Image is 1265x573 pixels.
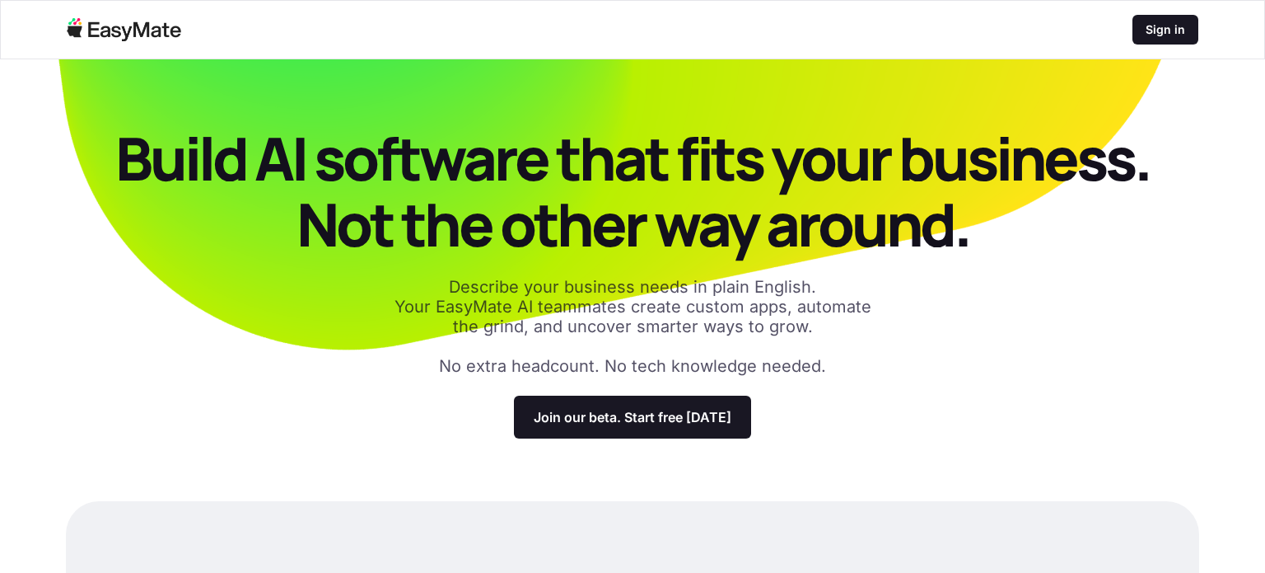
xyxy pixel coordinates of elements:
p: Describe your business needs in plain English. Your EasyMate AI teammates create custom apps, aut... [385,277,880,336]
p: Sign in [1146,21,1185,38]
p: No extra headcount. No tech knowledge needed. [439,356,826,376]
a: Sign in [1132,15,1198,45]
a: Join our beta. Start free [DATE] [514,396,751,439]
p: Build AI software that fits your business. Not the other way around. [66,125,1199,257]
p: Join our beta. Start free [DATE] [534,409,731,425]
